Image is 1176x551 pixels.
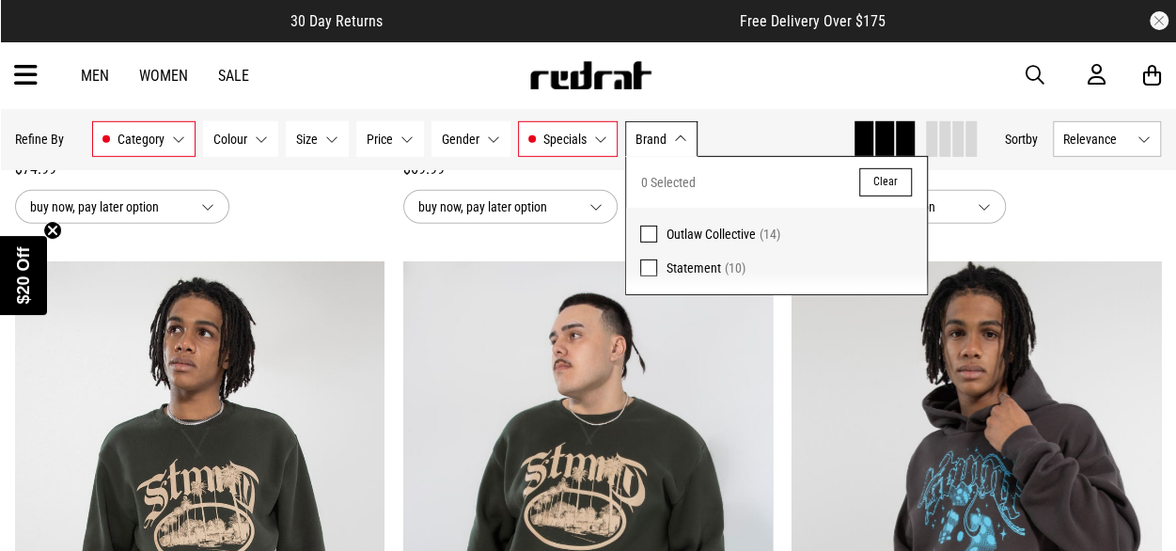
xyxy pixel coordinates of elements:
[420,11,702,30] iframe: Customer reviews powered by Trustpilot
[203,121,278,157] button: Colour
[625,156,928,295] div: Brand
[543,132,587,147] span: Specials
[1026,132,1038,147] span: by
[118,132,165,147] span: Category
[528,61,652,89] img: Redrat logo
[218,67,249,85] a: Sale
[635,132,666,147] span: Brand
[518,121,618,157] button: Specials
[286,121,349,157] button: Size
[213,132,247,147] span: Colour
[1053,121,1161,157] button: Relevance
[30,196,186,218] span: buy now, pay later option
[859,168,912,197] button: Clear
[367,132,393,147] span: Price
[760,227,780,242] span: (14)
[431,121,510,157] button: Gender
[81,67,109,85] a: Men
[725,260,745,275] span: (10)
[15,132,64,147] p: Refine By
[290,12,383,30] span: 30 Day Returns
[14,246,33,304] span: $20 Off
[641,171,696,194] span: 0 Selected
[15,8,71,64] button: Open LiveChat chat widget
[442,132,479,147] span: Gender
[356,121,424,157] button: Price
[92,121,196,157] button: Category
[15,190,229,224] button: buy now, pay later option
[43,221,62,240] button: Close teaser
[740,12,886,30] span: Free Delivery Over $175
[1063,132,1130,147] span: Relevance
[418,196,574,218] span: buy now, pay later option
[403,190,618,224] button: buy now, pay later option
[139,67,188,85] a: Women
[1005,128,1038,150] button: Sortby
[296,132,318,147] span: Size
[625,121,698,157] button: Brand
[666,260,721,275] span: Statement
[666,227,756,242] span: Outlaw Collective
